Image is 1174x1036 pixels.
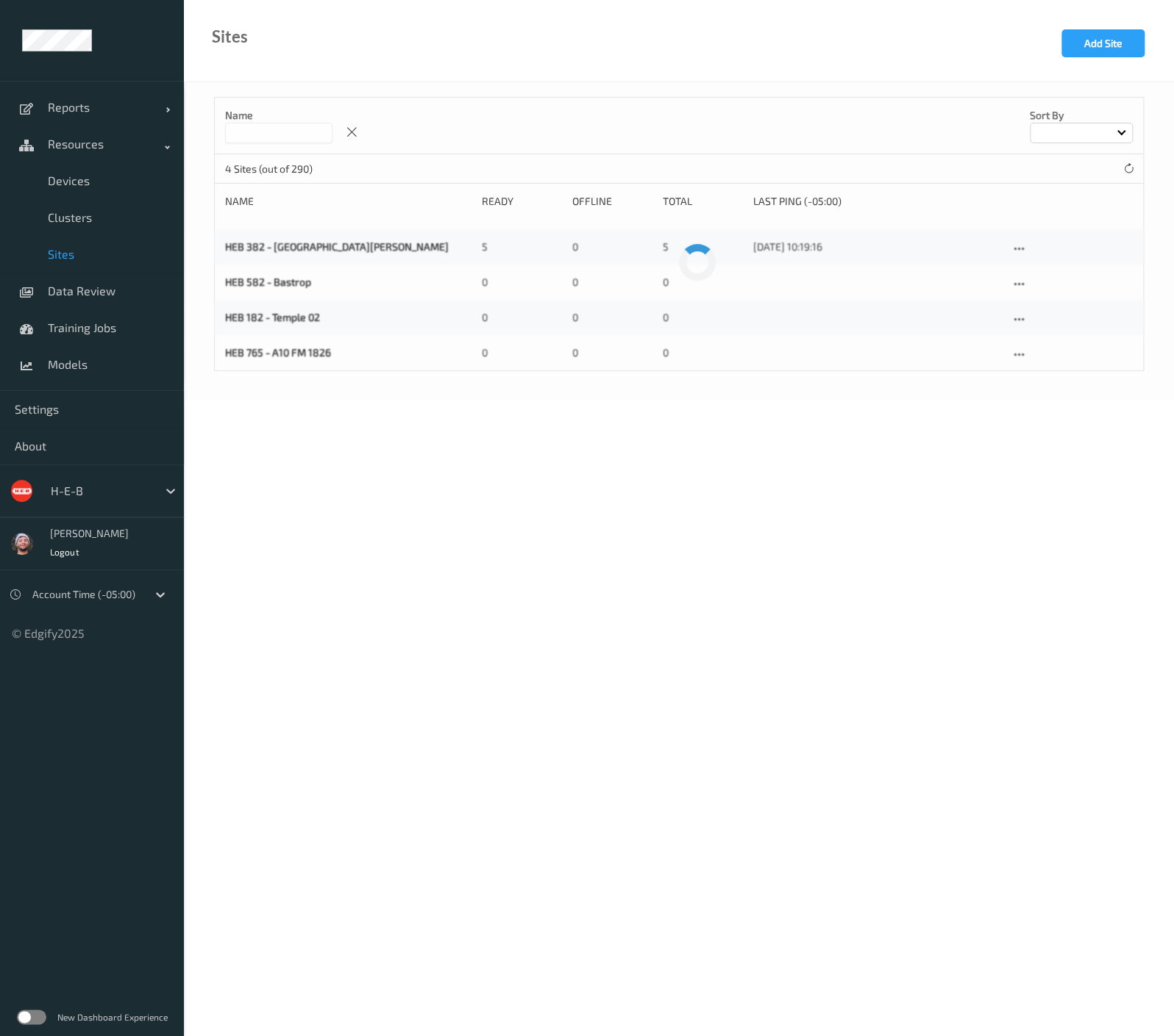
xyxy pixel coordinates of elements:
div: [DATE] 10:19:16 [753,240,1000,254]
button: Add Site [1061,29,1145,57]
a: HEB 765 - A10 FM 1826 [225,346,331,359]
div: 0 [663,275,743,289]
p: Sort by [1030,108,1133,123]
div: 5 [663,240,743,254]
div: 0 [482,345,562,360]
div: 0 [572,345,652,360]
p: Name [225,108,332,123]
div: 0 [572,310,652,325]
div: 0 [572,240,652,254]
div: Last Ping (-05:00) [753,194,1000,209]
div: Sites [212,29,248,44]
div: 0 [482,310,562,325]
div: 5 [482,240,562,254]
div: 0 [663,345,743,360]
p: 4 Sites (out of 290) [225,162,335,176]
div: 0 [572,275,652,289]
a: HEB 182 - Temple 02 [225,311,320,323]
a: HEB 382 - [GEOGRAPHIC_DATA][PERSON_NAME] [225,240,449,253]
div: Name [225,194,472,209]
div: 0 [663,310,743,325]
div: Offline [572,194,652,209]
div: 0 [482,275,562,289]
div: Total [663,194,743,209]
div: Ready [482,194,562,209]
a: HEB 582 - Bastrop [225,276,311,288]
